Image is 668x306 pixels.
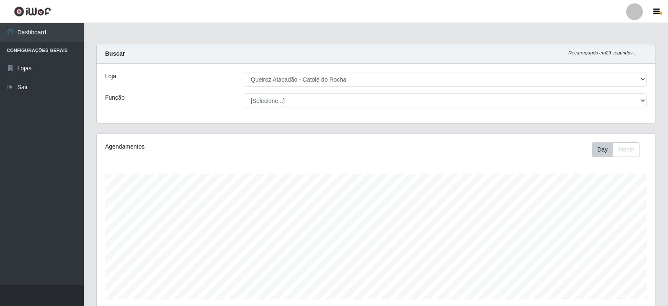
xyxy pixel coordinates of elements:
[105,50,125,57] strong: Buscar
[592,142,647,157] div: Toolbar with button groups
[14,6,51,17] img: CoreUI Logo
[105,72,116,81] label: Loja
[568,50,637,55] i: Recarregando em 29 segundos...
[592,142,640,157] div: First group
[105,93,125,102] label: Função
[592,142,613,157] button: Day
[613,142,640,157] button: Month
[105,142,323,151] div: Agendamentos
